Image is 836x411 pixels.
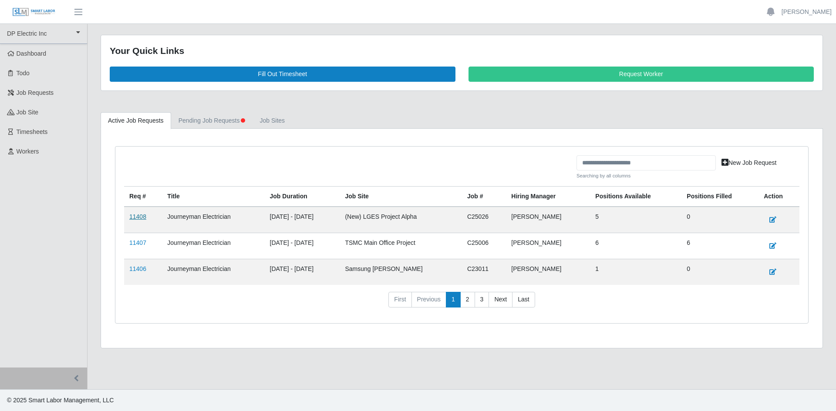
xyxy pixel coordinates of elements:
[512,292,535,307] a: Last
[7,397,114,404] span: © 2025 Smart Labor Management, LLC
[446,292,461,307] a: 1
[590,233,681,259] td: 6
[590,259,681,285] td: 1
[124,187,162,207] th: Req #
[110,44,814,58] div: Your Quick Links
[253,112,293,129] a: job sites
[681,233,758,259] td: 6
[506,187,590,207] th: Hiring Manager
[265,187,340,207] th: Job Duration
[469,67,814,82] a: Request Worker
[340,187,462,207] th: job site
[162,259,264,285] td: Journeyman Electrician
[129,265,146,272] a: 11406
[576,172,716,180] small: Searching by all columns
[462,259,506,285] td: C23011
[590,187,681,207] th: Positions Available
[162,207,264,233] td: Journeyman Electrician
[110,67,455,82] a: Fill Out Timesheet
[12,7,56,17] img: SLM Logo
[265,259,340,285] td: [DATE] - [DATE]
[340,259,462,285] td: Samsung [PERSON_NAME]
[17,89,54,96] span: Job Requests
[681,207,758,233] td: 0
[462,187,506,207] th: Job #
[475,292,489,307] a: 3
[506,207,590,233] td: [PERSON_NAME]
[171,112,253,129] a: Pending Job Requests
[340,207,462,233] td: (New) LGES Project Alpha
[265,233,340,259] td: [DATE] - [DATE]
[506,259,590,285] td: [PERSON_NAME]
[782,7,832,17] a: [PERSON_NAME]
[17,109,39,116] span: job site
[17,70,30,77] span: Todo
[506,233,590,259] td: [PERSON_NAME]
[129,239,146,246] a: 11407
[340,233,462,259] td: TSMC Main Office Project
[101,112,171,129] a: Active Job Requests
[124,292,799,314] nav: pagination
[590,207,681,233] td: 5
[265,207,340,233] td: [DATE] - [DATE]
[17,148,39,155] span: Workers
[17,50,47,57] span: Dashboard
[17,128,48,135] span: Timesheets
[462,233,506,259] td: C25006
[162,233,264,259] td: Journeyman Electrician
[162,187,264,207] th: Title
[129,213,146,220] a: 11408
[489,292,512,307] a: Next
[681,259,758,285] td: 0
[681,187,758,207] th: Positions Filled
[716,155,782,170] a: New Job Request
[758,187,799,207] th: Action
[460,292,475,307] a: 2
[462,207,506,233] td: C25026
